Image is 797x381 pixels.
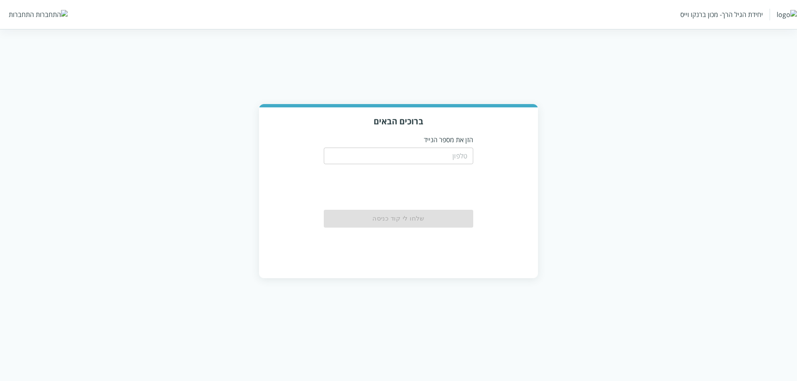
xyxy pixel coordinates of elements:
[324,135,473,144] p: הזן את מספר הנייד
[347,169,473,201] iframe: reCAPTCHA
[777,10,797,19] img: logo
[680,10,763,19] div: יחידת הגיל הרך- מכון ברנקו וייס
[36,10,68,19] img: התחברות
[9,10,34,19] div: התחברות
[267,116,530,127] h3: ברוכים הבאים
[324,148,473,164] input: טלפון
